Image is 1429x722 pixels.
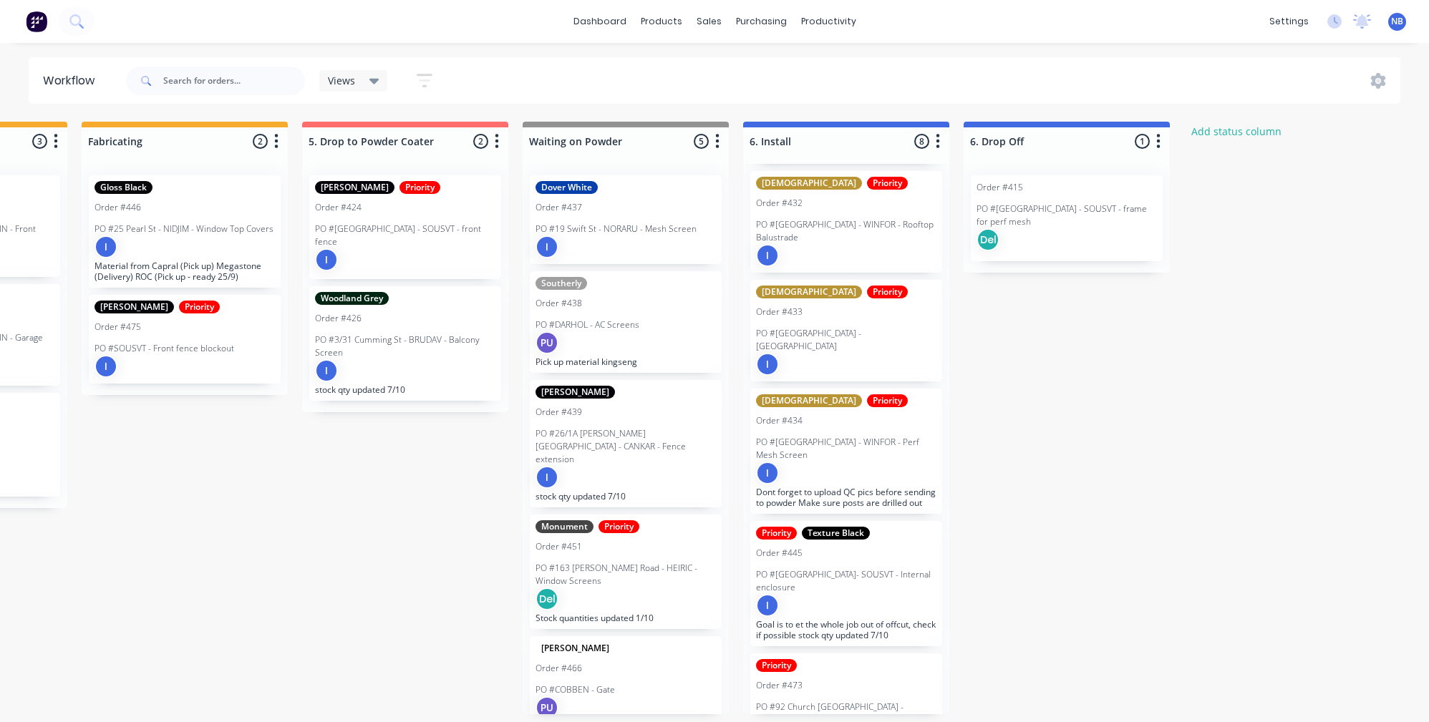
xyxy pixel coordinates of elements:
[634,11,689,32] div: products
[977,181,1023,194] div: Order #415
[536,331,558,354] div: PU
[756,218,936,244] p: PO #[GEOGRAPHIC_DATA] - WINFOR - Rooftop Balustrade
[315,201,362,214] div: Order #424
[689,11,729,32] div: sales
[536,491,716,502] p: stock qty updated 7/10
[536,613,716,623] p: Stock quantities updated 1/10
[315,292,389,305] div: Woodland Grey
[315,223,495,248] p: PO #[GEOGRAPHIC_DATA] - SOUSVT - front fence
[315,248,338,271] div: I
[536,683,615,696] p: PO #COBBEN - Gate
[756,679,803,692] div: Order #473
[536,297,582,310] div: Order #438
[536,235,558,258] div: I
[1262,11,1316,32] div: settings
[399,181,440,194] div: Priority
[95,181,152,194] div: Gloss Black
[756,527,797,540] div: Priority
[530,271,722,373] div: SoutherlyOrder #438PO #DARHOL - AC ScreensPUPick up material kingseng
[756,594,779,617] div: I
[756,306,803,318] div: Order #433
[977,203,1157,228] p: PO #[GEOGRAPHIC_DATA] - SOUSVT - frame for perf mesh
[95,235,117,258] div: I
[756,286,862,298] div: [DEMOGRAPHIC_DATA]
[95,201,141,214] div: Order #446
[95,342,234,355] p: PO #SOUSVT - Front fence blockout
[802,527,870,540] div: Texture Black
[95,355,117,378] div: I
[536,318,639,331] p: PO #DARHOL - AC Screens
[536,662,582,675] div: Order #466
[95,223,273,235] p: PO #25 Pearl St - NIDJIM - Window Top Covers
[536,540,582,553] div: Order #451
[750,521,942,646] div: PriorityTexture BlackOrder #445PO #[GEOGRAPHIC_DATA]- SOUSVT - Internal enclosureIGoal is to et t...
[95,301,174,313] div: [PERSON_NAME]
[1391,15,1403,28] span: NB
[750,280,942,381] div: [DEMOGRAPHIC_DATA]PriorityOrder #433PO #[GEOGRAPHIC_DATA] - [GEOGRAPHIC_DATA]I
[756,177,862,190] div: [DEMOGRAPHIC_DATA]
[89,175,281,288] div: Gloss BlackOrder #446PO #25 Pearl St - NIDJIM - Window Top CoversIMaterial from Capral (Pick up) ...
[536,427,716,466] p: PO #26/1A [PERSON_NAME][GEOGRAPHIC_DATA] - CANKAR - Fence extension
[26,11,47,32] img: Factory
[309,286,501,401] div: Woodland GreyOrder #426PO #3/31 Cumming St - BRUDAV - Balcony ScreenIstock qty updated 7/10
[43,72,102,89] div: Workflow
[536,201,582,214] div: Order #437
[756,197,803,210] div: Order #432
[536,466,558,489] div: I
[756,394,862,407] div: [DEMOGRAPHIC_DATA]
[163,67,305,95] input: Search for orders...
[867,286,908,298] div: Priority
[756,436,936,462] p: PO #[GEOGRAPHIC_DATA] - WINFOR - Perf Mesh Screen
[599,520,639,533] div: Priority
[536,386,615,399] div: [PERSON_NAME]
[756,487,936,508] p: Dont forget to upload QC pics before sending to powder Make sure posts are drilled out
[315,384,495,395] p: stock qty updated 7/10
[536,642,615,655] div: [PERSON_NAME]
[315,181,394,194] div: [PERSON_NAME]
[750,171,942,273] div: [DEMOGRAPHIC_DATA]PriorityOrder #432PO #[GEOGRAPHIC_DATA] - WINFOR - Rooftop BalustradeI
[756,547,803,560] div: Order #445
[536,181,598,194] div: Dover White
[536,696,558,719] div: PU
[1184,122,1289,141] button: Add status column
[794,11,863,32] div: productivity
[756,659,797,672] div: Priority
[729,11,794,32] div: purchasing
[536,520,594,533] div: Monument
[309,175,501,279] div: [PERSON_NAME]PriorityOrder #424PO #[GEOGRAPHIC_DATA] - SOUSVT - front fenceI
[328,73,355,88] span: Views
[756,327,936,353] p: PO #[GEOGRAPHIC_DATA] - [GEOGRAPHIC_DATA]
[315,359,338,382] div: I
[756,462,779,484] div: I
[756,568,936,594] p: PO #[GEOGRAPHIC_DATA]- SOUSVT - Internal enclosure
[95,260,275,282] p: Material from Capral (Pick up) Megastone (Delivery) ROC (Pick up - ready 25/9)
[536,223,697,235] p: PO #19 Swift St - NORARU - Mesh Screen
[536,406,582,419] div: Order #439
[756,414,803,427] div: Order #434
[530,380,722,507] div: [PERSON_NAME]Order #439PO #26/1A [PERSON_NAME][GEOGRAPHIC_DATA] - CANKAR - Fence extensionIstock ...
[756,244,779,267] div: I
[315,333,495,359] p: PO #3/31 Cumming St - BRUDAV - Balcony Screen
[867,394,908,407] div: Priority
[530,175,722,264] div: Dover WhiteOrder #437PO #19 Swift St - NORARU - Mesh ScreenI
[756,619,936,640] p: Goal is to et the whole job out of offcut, check if possible stock qty updated 7/10
[315,312,362,325] div: Order #426
[536,562,716,587] p: PO #163 [PERSON_NAME] Road - HEIRIC - Window Screens
[536,587,558,610] div: Del
[536,277,587,290] div: Southerly
[867,177,908,190] div: Priority
[971,175,1163,261] div: Order #415PO #[GEOGRAPHIC_DATA] - SOUSVT - frame for perf meshDel
[750,389,942,514] div: [DEMOGRAPHIC_DATA]PriorityOrder #434PO #[GEOGRAPHIC_DATA] - WINFOR - Perf Mesh ScreenIDont forget...
[179,301,220,313] div: Priority
[536,356,716,367] p: Pick up material kingseng
[977,228,999,251] div: Del
[566,11,634,32] a: dashboard
[95,321,141,333] div: Order #475
[89,295,281,384] div: [PERSON_NAME]PriorityOrder #475PO #SOUSVT - Front fence blockoutI
[756,353,779,376] div: I
[530,514,722,629] div: MonumentPriorityOrder #451PO #163 [PERSON_NAME] Road - HEIRIC - Window ScreensDelStock quantities...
